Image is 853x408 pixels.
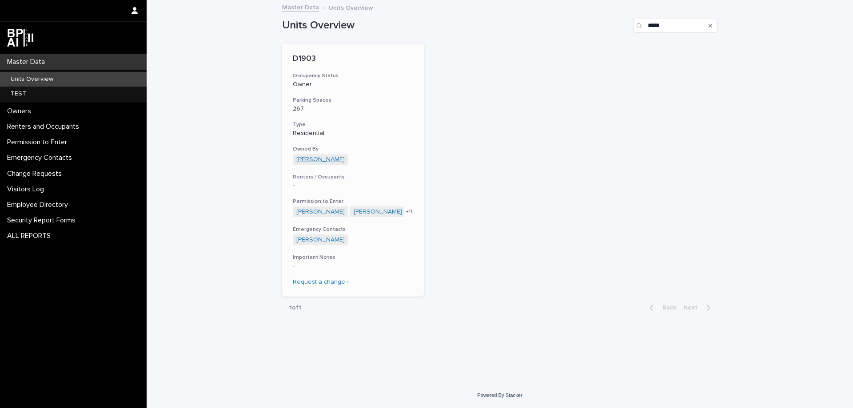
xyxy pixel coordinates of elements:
h3: Owned By [293,146,413,153]
a: Request a change › [293,279,349,285]
h3: Renters / Occupants [293,174,413,181]
p: Master Data [4,58,52,66]
p: Units Overview [4,75,60,83]
h3: Parking Spaces [293,97,413,104]
p: D1903 [293,54,413,64]
h3: Important Notes [293,254,413,261]
img: dwgmcNfxSF6WIOOXiGgu [7,29,33,47]
p: Owner [293,81,413,88]
button: Back [642,304,680,312]
p: Employee Directory [4,201,75,209]
a: [PERSON_NAME] [354,208,402,216]
span: Back [657,305,676,311]
p: Visitors Log [4,185,51,194]
p: 267 [293,105,413,113]
input: Search [633,19,717,33]
p: Renters and Occupants [4,123,86,131]
p: 1 of 1 [282,297,308,319]
p: Permission to Enter [4,138,74,147]
a: [PERSON_NAME] [296,156,345,163]
span: Next [683,305,703,311]
a: D1903Occupancy StatusOwnerParking Spaces267TypeResidentialOwned By[PERSON_NAME] Renters / Occupan... [282,44,424,297]
h3: Emergency Contacts [293,226,413,233]
p: - [293,262,413,270]
p: Residential [293,130,413,137]
a: Powered By Stacker [477,392,522,398]
p: ALL REPORTS [4,232,58,240]
button: Next [680,304,717,312]
p: TEST [4,90,33,98]
h3: Permission to Enter [293,198,413,205]
span: + 11 [406,209,412,214]
p: Emergency Contacts [4,154,79,162]
h3: Occupancy Status [293,72,413,79]
p: Owners [4,107,38,115]
p: - [293,182,413,190]
p: Units Overview [329,2,373,12]
h3: Type [293,121,413,128]
h1: Units Overview [282,19,630,32]
p: Security Report Forms [4,216,83,225]
a: [PERSON_NAME] [296,208,345,216]
a: Master Data [282,2,319,12]
a: [PERSON_NAME] [296,236,345,244]
p: Change Requests [4,170,69,178]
